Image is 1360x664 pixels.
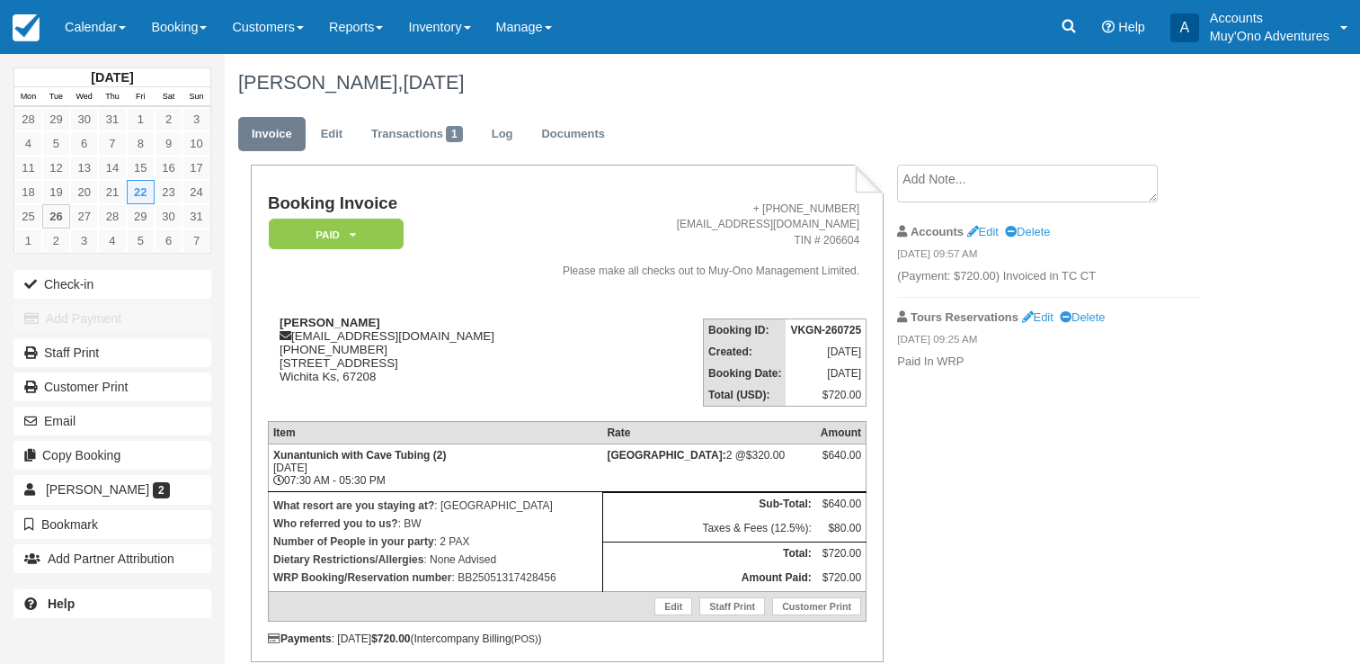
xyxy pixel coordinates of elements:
[772,597,861,615] a: Customer Print
[268,444,602,492] td: [DATE] 07:30 AM - 05:30 PM
[42,204,70,229] a: 26
[70,87,98,107] th: Wed
[1102,21,1115,33] i: Help
[1005,225,1050,238] a: Delete
[816,567,867,591] td: $720.00
[273,571,451,584] strong: WRP Booking/Reservation number
[48,597,75,611] b: Help
[602,444,815,492] td: 2 @
[14,180,42,204] a: 18
[1170,13,1199,42] div: A
[403,71,464,94] span: [DATE]
[654,597,692,615] a: Edit
[42,131,70,156] a: 5
[70,107,98,131] a: 30
[127,87,155,107] th: Fri
[699,597,765,615] a: Staff Print
[155,87,182,107] th: Sat
[13,544,211,573] button: Add Partner Attribution
[14,131,42,156] a: 4
[269,219,404,250] em: Paid
[70,204,98,229] a: 27
[42,87,70,107] th: Tue
[307,117,356,152] a: Edit
[13,510,211,539] button: Bookmark
[42,180,70,204] a: 19
[153,482,170,498] span: 2
[127,180,155,204] a: 22
[446,126,463,142] span: 1
[127,107,155,131] a: 1
[816,493,867,517] td: $640.00
[238,72,1231,94] h1: [PERSON_NAME],
[704,384,787,407] th: Total (USD):
[897,268,1200,285] p: (Payment: $720.00) Invoiced in TC CT
[821,449,861,476] div: $640.00
[602,567,815,591] th: Amount Paid:
[704,319,787,342] th: Booking ID:
[127,204,155,229] a: 29
[155,180,182,204] a: 23
[816,517,867,542] td: $80.00
[273,497,598,515] p: : [GEOGRAPHIC_DATA]
[182,107,210,131] a: 3
[268,422,602,444] th: Item
[1022,310,1053,324] a: Edit
[528,202,860,279] address: + [PHONE_NUMBER] [EMAIL_ADDRESS][DOMAIN_NAME] TIN # 206604 Please make all checks out to Muy-Ono ...
[155,204,182,229] a: 30
[1060,310,1105,324] a: Delete
[273,533,598,551] p: : 2 PAX
[155,131,182,156] a: 9
[98,107,126,131] a: 31
[182,204,210,229] a: 31
[42,107,70,131] a: 29
[14,107,42,131] a: 28
[967,225,999,238] a: Edit
[704,341,787,363] th: Created:
[155,229,182,253] a: 6
[14,156,42,180] a: 11
[13,475,211,504] a: [PERSON_NAME] 2
[897,354,1200,371] p: Paid In WRP
[98,229,126,253] a: 4
[897,332,1200,352] em: [DATE] 09:25 AM
[268,316,520,406] div: [EMAIL_ADDRESS][DOMAIN_NAME] [PHONE_NUMBER] [STREET_ADDRESS] Wichita Ks, 67208
[238,117,306,152] a: Invoice
[273,569,598,587] p: : BB25051317428456
[280,316,380,329] strong: [PERSON_NAME]
[273,449,446,462] strong: Xunantunich with Cave Tubing (2)
[127,229,155,253] a: 5
[371,633,410,645] strong: $720.00
[1210,27,1329,45] p: Muy'Ono Adventures
[98,156,126,180] a: 14
[602,517,815,542] td: Taxes & Fees (12.5%):
[602,543,815,567] th: Total:
[182,229,210,253] a: 7
[816,543,867,567] td: $720.00
[98,131,126,156] a: 7
[273,517,398,530] strong: Who referred you to us?
[42,156,70,180] a: 12
[13,270,211,299] button: Check-in
[268,218,397,251] a: Paid
[42,229,70,253] a: 2
[70,156,98,180] a: 13
[155,156,182,180] a: 16
[70,180,98,204] a: 20
[897,247,1200,266] em: [DATE] 09:57 AM
[182,180,210,204] a: 24
[70,229,98,253] a: 3
[790,324,861,336] strong: VKGN-260725
[1210,9,1329,27] p: Accounts
[273,535,434,548] strong: Number of People in your party
[268,194,520,213] h1: Booking Invoice
[14,229,42,253] a: 1
[98,87,126,107] th: Thu
[14,87,42,107] th: Mon
[704,363,787,384] th: Booking Date:
[273,551,598,569] p: : None Advised
[602,422,815,444] th: Rate
[91,70,133,85] strong: [DATE]
[13,407,211,435] button: Email
[746,449,785,462] span: $320.00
